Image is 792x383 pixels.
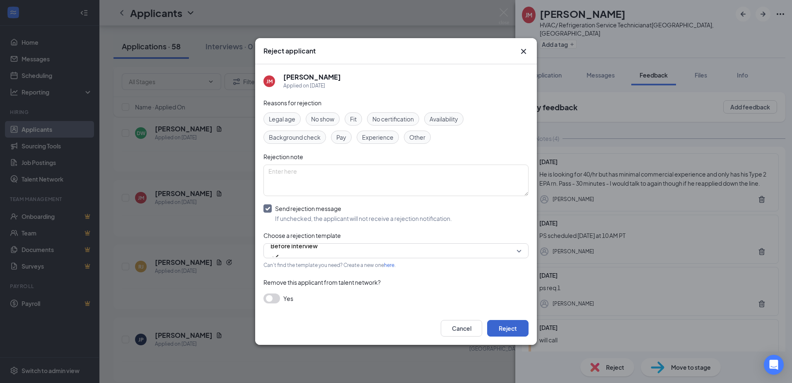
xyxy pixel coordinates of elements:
span: Other [409,133,425,142]
svg: Cross [519,46,529,56]
span: No certification [372,114,414,124]
div: Open Intercom Messenger [764,355,784,375]
span: Before Interview [270,240,318,252]
span: Availability [430,114,458,124]
span: Rejection note [263,153,303,160]
span: Remove this applicant from talent network? [263,279,381,286]
span: No show [311,114,334,124]
span: Reasons for rejection [263,99,321,107]
span: Experience [362,133,394,142]
button: Reject [487,320,529,337]
button: Cancel [441,320,482,337]
svg: Checkmark [270,252,280,262]
h3: Reject applicant [263,46,316,56]
a: here [384,262,394,268]
h5: [PERSON_NAME] [283,73,341,82]
span: Pay [336,133,346,142]
span: Legal age [269,114,295,124]
span: Can't find the template you need? Create a new one . [263,262,396,268]
span: Choose a rejection template [263,232,341,239]
span: Fit [350,114,357,124]
span: Yes [283,293,293,303]
button: Close [519,46,529,56]
div: JM [266,78,273,85]
div: Applied on [DATE] [283,82,341,90]
span: Background check [269,133,321,142]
